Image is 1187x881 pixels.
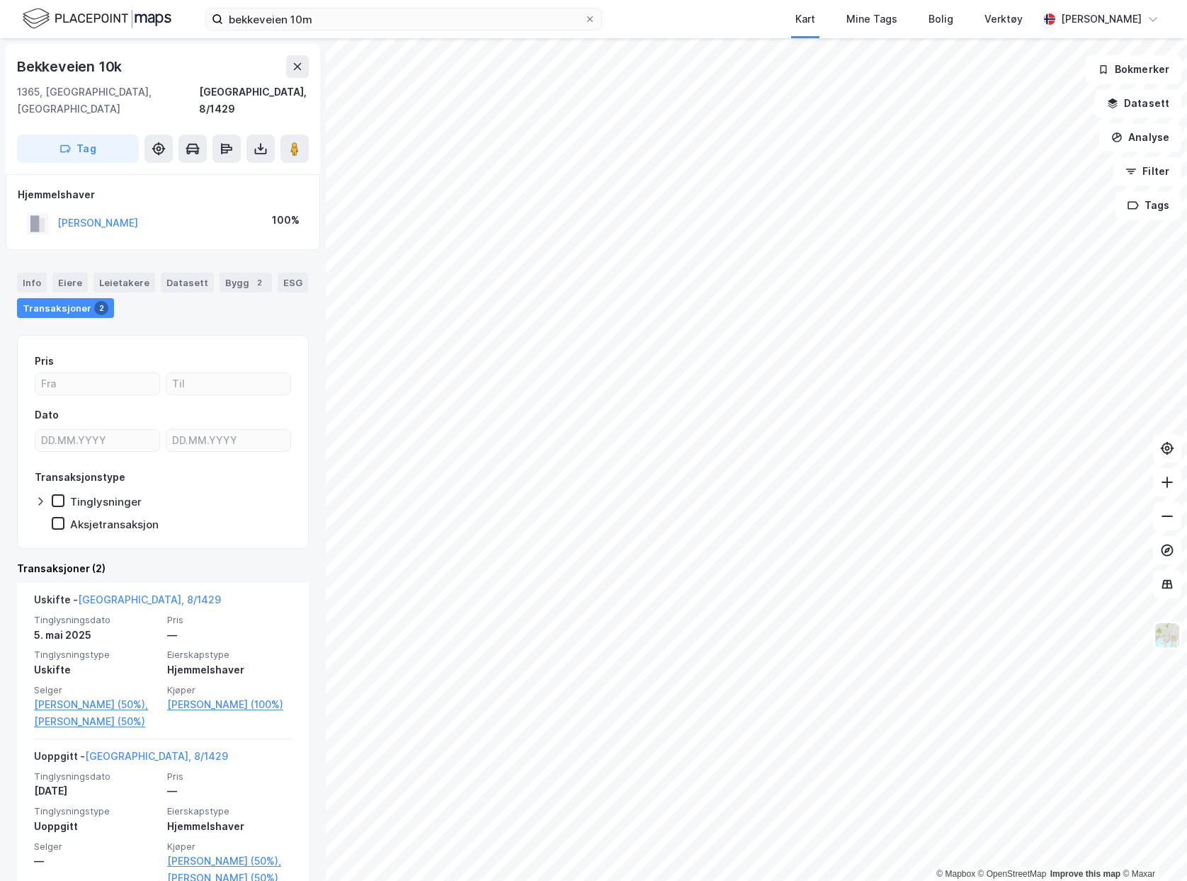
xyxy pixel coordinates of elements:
button: Tags [1115,191,1181,220]
button: Datasett [1095,89,1181,118]
a: [GEOGRAPHIC_DATA], 8/1429 [78,593,221,606]
span: Kjøper [167,684,292,696]
div: ESG [278,273,308,292]
a: Improve this map [1050,869,1120,879]
div: — [167,627,292,644]
div: Bekkeveien 10k [17,55,125,78]
div: [GEOGRAPHIC_DATA], 8/1429 [199,84,309,118]
img: logo.f888ab2527a4732fd821a326f86c7f29.svg [23,6,171,31]
a: [PERSON_NAME] (50%), [167,853,292,870]
div: Verktøy [984,11,1023,28]
div: Transaksjoner (2) [17,560,309,577]
span: Pris [167,614,292,626]
button: Analyse [1099,123,1181,152]
button: Bokmerker [1086,55,1181,84]
div: Mine Tags [846,11,897,28]
span: Eierskapstype [167,805,292,817]
iframe: Chat Widget [1116,813,1187,881]
span: Eierskapstype [167,649,292,661]
div: 2 [252,275,266,290]
input: DD.MM.YYYY [166,430,290,451]
a: Mapbox [936,869,975,879]
div: Transaksjoner [17,298,114,318]
img: Z [1154,622,1181,649]
input: Til [166,373,290,394]
a: [PERSON_NAME] (50%) [34,713,159,730]
span: Pris [167,771,292,783]
div: Info [17,273,47,292]
div: — [167,783,292,800]
div: 2 [94,301,108,315]
a: [PERSON_NAME] (50%), [34,696,159,713]
div: Hjemmelshaver [167,661,292,678]
div: Eiere [52,273,88,292]
div: Datasett [161,273,214,292]
div: Tinglysninger [70,495,142,508]
div: Leietakere [93,273,155,292]
button: Filter [1113,157,1181,186]
div: Pris [35,353,54,370]
div: Hjemmelshaver [18,186,308,203]
input: DD.MM.YYYY [35,430,159,451]
div: Aksjetransaksjon [70,518,159,531]
div: Uskifte - [34,591,221,614]
div: Uoppgitt [34,818,159,835]
div: Bygg [220,273,272,292]
div: Kontrollprogram for chat [1116,813,1187,881]
a: [PERSON_NAME] (100%) [167,696,292,713]
button: Tag [17,135,139,163]
div: Bolig [928,11,953,28]
span: Tinglysningstype [34,649,159,661]
div: 100% [272,212,300,229]
input: Søk på adresse, matrikkel, gårdeiere, leietakere eller personer [223,8,584,30]
span: Tinglysningstype [34,805,159,817]
span: Tinglysningsdato [34,614,159,626]
div: [DATE] [34,783,159,800]
div: [PERSON_NAME] [1061,11,1142,28]
div: Hjemmelshaver [167,818,292,835]
span: Selger [34,841,159,853]
div: Dato [35,407,59,424]
div: Uoppgitt - [34,748,228,771]
a: [GEOGRAPHIC_DATA], 8/1429 [85,750,228,762]
span: Selger [34,684,159,696]
div: 1365, [GEOGRAPHIC_DATA], [GEOGRAPHIC_DATA] [17,84,199,118]
div: 5. mai 2025 [34,627,159,644]
input: Fra [35,373,159,394]
div: Kart [795,11,815,28]
span: Kjøper [167,841,292,853]
a: OpenStreetMap [978,869,1047,879]
div: Uskifte [34,661,159,678]
div: Transaksjonstype [35,469,125,486]
span: Tinglysningsdato [34,771,159,783]
div: — [34,853,159,870]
